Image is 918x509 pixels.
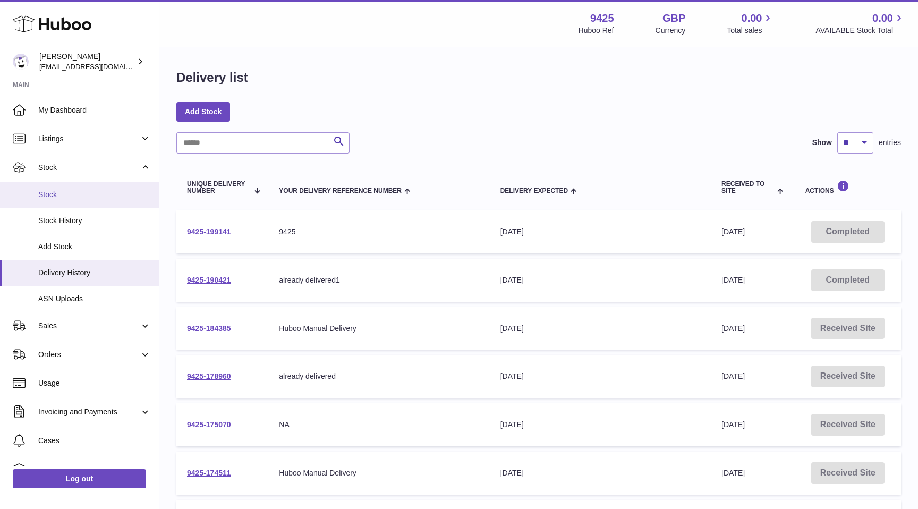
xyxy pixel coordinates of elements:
[38,105,151,115] span: My Dashboard
[872,11,893,26] span: 0.00
[279,275,479,285] div: already delivered1
[742,11,762,26] span: 0.00
[187,469,231,477] a: 9425-174511
[187,227,231,236] a: 9425-199141
[279,468,479,478] div: Huboo Manual Delivery
[721,181,775,194] span: Received to Site
[500,275,700,285] div: [DATE]
[39,52,135,72] div: [PERSON_NAME]
[579,26,614,36] div: Huboo Ref
[38,242,151,252] span: Add Stock
[721,227,745,236] span: [DATE]
[805,180,890,194] div: Actions
[590,11,614,26] strong: 9425
[500,227,700,237] div: [DATE]
[38,464,151,474] span: Channels
[279,324,479,334] div: Huboo Manual Delivery
[39,62,156,71] span: [EMAIL_ADDRESS][DOMAIN_NAME]
[38,407,140,417] span: Invoicing and Payments
[187,420,231,429] a: 9425-175070
[38,378,151,388] span: Usage
[500,188,568,194] span: Delivery Expected
[187,372,231,380] a: 9425-178960
[38,163,140,173] span: Stock
[279,371,479,381] div: already delivered
[879,138,901,148] span: entries
[38,436,151,446] span: Cases
[13,54,29,70] img: Huboo@cbdmd.com
[721,372,745,380] span: [DATE]
[727,11,774,36] a: 0.00 Total sales
[187,276,231,284] a: 9425-190421
[721,420,745,429] span: [DATE]
[656,26,686,36] div: Currency
[721,324,745,333] span: [DATE]
[13,469,146,488] a: Log out
[500,371,700,381] div: [DATE]
[38,294,151,304] span: ASN Uploads
[38,268,151,278] span: Delivery History
[187,181,249,194] span: Unique Delivery Number
[176,69,248,86] h1: Delivery list
[815,26,905,36] span: AVAILABLE Stock Total
[279,227,479,237] div: 9425
[812,138,832,148] label: Show
[500,420,700,430] div: [DATE]
[500,324,700,334] div: [DATE]
[187,324,231,333] a: 9425-184385
[38,190,151,200] span: Stock
[279,420,479,430] div: NA
[815,11,905,36] a: 0.00 AVAILABLE Stock Total
[500,468,700,478] div: [DATE]
[176,102,230,121] a: Add Stock
[727,26,774,36] span: Total sales
[38,216,151,226] span: Stock History
[38,134,140,144] span: Listings
[662,11,685,26] strong: GBP
[279,188,402,194] span: Your Delivery Reference Number
[721,276,745,284] span: [DATE]
[721,469,745,477] span: [DATE]
[38,321,140,331] span: Sales
[38,350,140,360] span: Orders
